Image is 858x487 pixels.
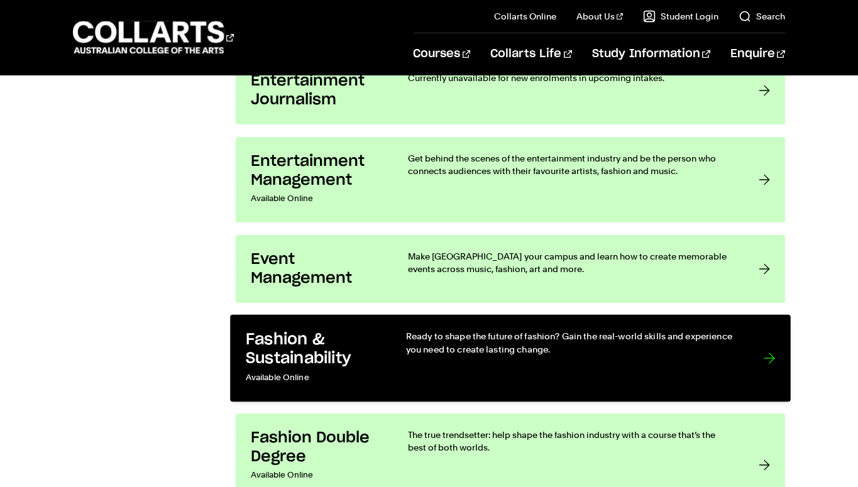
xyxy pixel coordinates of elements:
p: The true trendsetter: help shape the fashion industry with a course that’s the best of both worlds. [408,429,734,454]
a: Enquire [730,33,785,75]
p: Available Online [246,369,380,387]
h3: Fashion Double Degree [251,429,383,466]
a: Event Management Make [GEOGRAPHIC_DATA] your campus and learn how to create memorable events acro... [236,235,785,303]
a: About Us [576,10,623,23]
h3: Entertainment Management [251,152,383,190]
p: Available Online [251,190,383,207]
p: Currently unavailable for new enrolments in upcoming intakes. [408,72,734,84]
div: Go to homepage [73,19,234,55]
a: Study Information [592,33,710,75]
a: Collarts Life [490,33,571,75]
h3: Event Management [251,250,383,288]
h3: Fashion & Sustainability [246,330,380,368]
p: Make [GEOGRAPHIC_DATA] your campus and learn how to create memorable events across music, fashion... [408,250,734,275]
a: Entertainment Management Available Online Get behind the scenes of the entertainment industry and... [236,137,785,222]
a: Search [739,10,785,23]
p: Ready to shape the future of fashion? Gain the real-world skills and experience you need to creat... [406,330,738,356]
a: Courses [413,33,470,75]
a: Collarts Online [494,10,556,23]
a: Entertainment Journalism Currently unavailable for new enrolments in upcoming intakes. [236,57,785,124]
h3: Entertainment Journalism [251,72,383,109]
a: Fashion & Sustainability Available Online Ready to shape the future of fashion? Gain the real-wor... [230,315,790,402]
p: Get behind the scenes of the entertainment industry and be the person who connects audiences with... [408,152,734,177]
p: Available Online [251,466,383,484]
a: Student Login [643,10,718,23]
